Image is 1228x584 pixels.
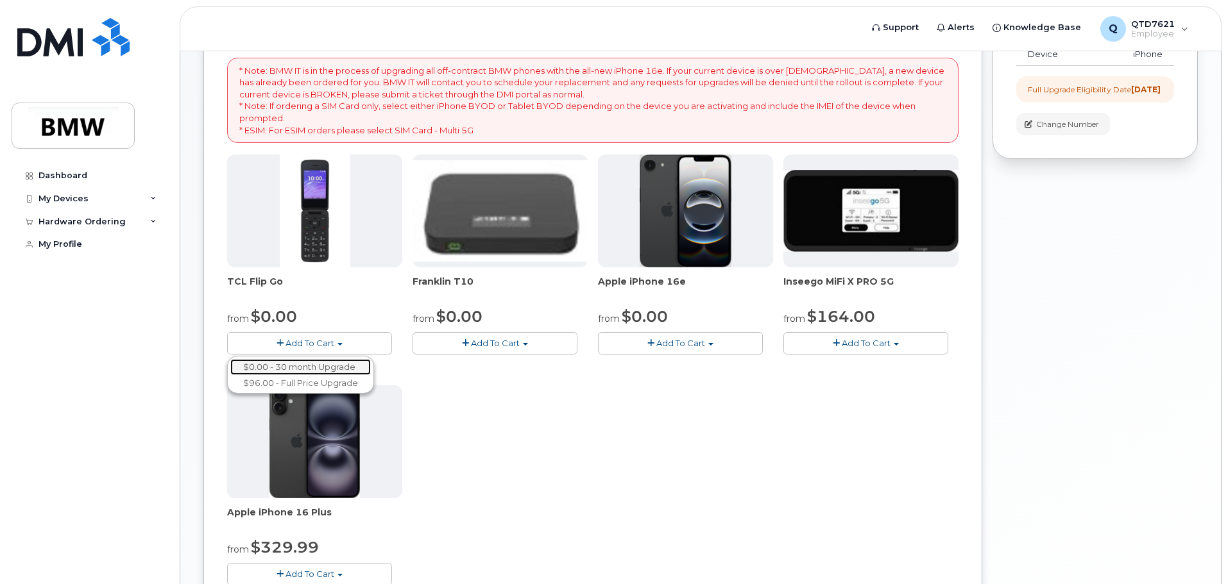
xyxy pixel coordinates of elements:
span: Support [883,21,919,34]
div: Franklin T10 [413,275,588,301]
span: $0.00 [622,307,668,326]
span: Change Number [1036,119,1099,130]
span: Add To Cart [656,338,705,348]
a: $0.00 - 30 month Upgrade [230,359,371,375]
button: Add To Cart [413,332,577,355]
iframe: Messenger Launcher [1172,528,1218,574]
img: iphone_16_plus.png [269,385,360,498]
button: Add To Cart [783,332,948,355]
a: $96.00 - Full Price Upgrade [230,375,371,391]
span: $164.00 [807,307,875,326]
span: Alerts [948,21,975,34]
span: Add To Cart [842,338,891,348]
button: Add To Cart [598,332,763,355]
button: Add To Cart [227,332,392,355]
p: * Note: BMW IT is in the process of upgrading all off-contract BMW phones with the all-new iPhone... [239,65,946,136]
img: TCL_FLIP_MODE.jpg [280,154,350,267]
td: iPhone [1091,43,1174,66]
small: from [227,313,249,324]
img: t10.jpg [413,160,588,262]
small: from [598,313,620,324]
a: Support [863,15,928,40]
span: Add To Cart [286,569,334,579]
img: iphone16e.png [640,154,732,267]
td: Device [1016,43,1091,66]
div: TCL Flip Go [227,275,402,301]
span: Q [1109,21,1118,37]
span: $0.00 [436,307,482,326]
span: Add To Cart [286,338,334,348]
div: QTD7621 [1091,16,1197,42]
span: $329.99 [251,538,319,556]
a: Alerts [928,15,984,40]
div: Full Upgrade Eligibility Date [1028,84,1161,95]
strong: [DATE] [1131,85,1161,94]
img: cut_small_inseego_5G.jpg [783,170,959,252]
small: from [227,544,249,555]
div: Apple iPhone 16 Plus [227,506,402,531]
button: Change Number [1016,113,1110,135]
small: from [783,313,805,324]
span: Add To Cart [471,338,520,348]
span: Knowledge Base [1003,21,1081,34]
span: Employee [1131,29,1175,39]
a: Knowledge Base [984,15,1090,40]
span: $0.00 [251,307,297,326]
small: from [413,313,434,324]
div: Apple iPhone 16e [598,275,773,301]
span: QTD7621 [1131,19,1175,29]
div: Inseego MiFi X PRO 5G [783,275,959,301]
